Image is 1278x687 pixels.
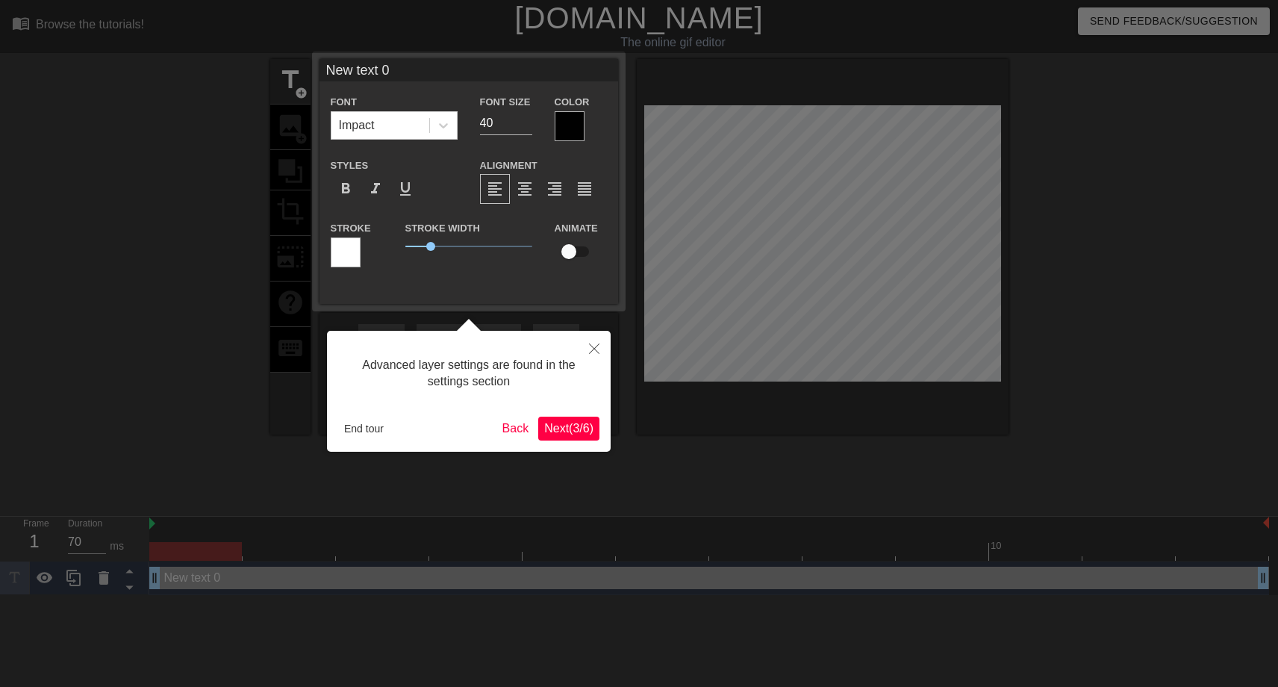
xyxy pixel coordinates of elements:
[338,342,599,405] div: Advanced layer settings are found in the settings section
[578,331,611,365] button: Close
[496,417,535,441] button: Back
[544,422,593,435] span: Next ( 3 / 6 )
[338,417,390,440] button: End tour
[538,417,599,441] button: Next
